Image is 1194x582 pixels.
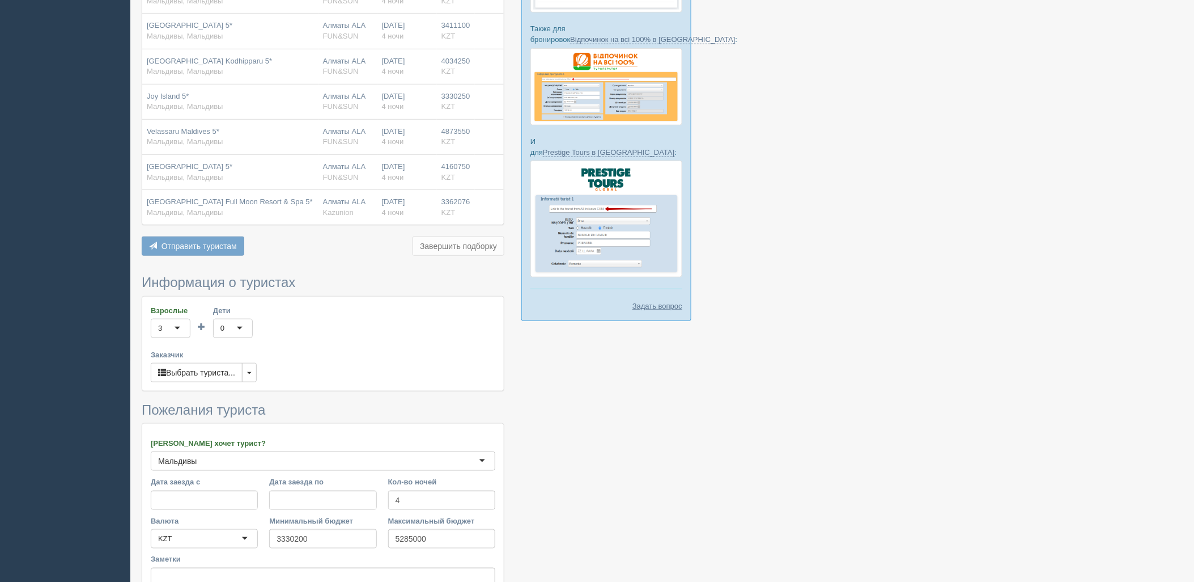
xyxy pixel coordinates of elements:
span: Мальдивы, Мальдивы [147,102,223,111]
img: otdihnavse100--%D1%84%D0%BE%D1%80%D0%BC%D0%B0-%D0%B1%D1%80%D0%BE%D0%BD%D0%B8%D1%80%D0%BE%D0%B2%D0... [530,48,682,125]
span: Отправить туристам [162,242,237,251]
span: 4034250 [441,57,470,65]
span: Мальдивы, Мальдивы [147,173,223,182]
span: KZT [441,208,456,217]
span: FUN&SUN [323,67,359,75]
button: Отправить туристам [142,237,244,256]
button: Завершить подборку [413,237,504,256]
a: Відпочинок на всі 100% в [GEOGRAPHIC_DATA] [570,35,735,44]
span: Velassaru Maldives 5* [147,127,219,136]
span: 3362076 [441,197,470,206]
label: Дата заезда по [269,476,376,487]
div: Алматы ALA [323,20,373,41]
span: KZT [441,32,456,40]
span: [GEOGRAPHIC_DATA] 5* [147,21,232,29]
span: Joy Island 5* [147,92,189,100]
div: 0 [220,323,224,334]
span: Мальдивы, Мальдивы [147,208,223,217]
div: [DATE] [382,162,432,183]
span: Мальдивы, Мальдивы [147,67,223,75]
div: Алматы ALA [323,162,373,183]
label: [PERSON_NAME] хочет турист? [151,438,495,449]
span: 4 ночи [382,102,404,111]
a: Задать вопрос [632,301,682,311]
label: Максимальный бюджет [388,516,495,526]
span: 4160750 [441,162,470,171]
div: [DATE] [382,20,432,41]
label: Заметки [151,554,495,565]
label: Кол-во ночей [388,476,495,487]
div: [DATE] [382,197,432,218]
span: KZT [441,102,456,111]
span: KZT [441,137,456,146]
span: 3411100 [441,21,470,29]
span: FUN&SUN [323,173,359,182]
span: FUN&SUN [323,137,359,146]
a: Prestige Tours в [GEOGRAPHIC_DATA] [543,148,674,157]
span: FUN&SUN [323,32,359,40]
span: Пожелания туриста [142,402,265,417]
label: Минимальный бюджет [269,516,376,526]
span: Kazunion [323,208,354,217]
p: Также для бронировок : [530,23,682,45]
label: Дети [213,305,253,316]
span: KZT [441,67,456,75]
span: Мальдивы, Мальдивы [147,137,223,146]
span: 4 ночи [382,173,404,182]
span: Мальдивы, Мальдивы [147,32,223,40]
span: 3330250 [441,92,470,100]
span: 4873550 [441,127,470,136]
span: 4 ночи [382,32,404,40]
div: Алматы ALA [323,126,373,147]
button: Выбрать туриста... [151,363,243,382]
label: Дата заезда с [151,476,258,487]
div: 3 [158,323,162,334]
div: Алматы ALA [323,91,373,112]
div: Алматы ALA [323,197,373,218]
span: [GEOGRAPHIC_DATA] 5* [147,162,232,171]
h3: Информация о туристах [142,275,504,290]
span: [GEOGRAPHIC_DATA] Kodhipparu 5* [147,57,272,65]
label: Заказчик [151,349,495,360]
span: 4 ночи [382,67,404,75]
span: 4 ночи [382,208,404,217]
div: [DATE] [382,126,432,147]
span: FUN&SUN [323,102,359,111]
div: Мальдивы [158,456,197,467]
p: И для : [530,136,682,158]
span: 4 ночи [382,137,404,146]
img: prestige-tours-booking-form-crm-for-travel-agents.png [530,161,682,277]
input: 7-10 или 7,10,14 [388,491,495,510]
div: KZT [158,533,172,545]
div: Алматы ALA [323,56,373,77]
span: KZT [441,173,456,182]
div: [DATE] [382,56,432,77]
label: Взрослые [151,305,190,316]
label: Валюта [151,516,258,526]
div: [DATE] [382,91,432,112]
span: [GEOGRAPHIC_DATA] Full Moon Resort & Spa 5* [147,197,313,206]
